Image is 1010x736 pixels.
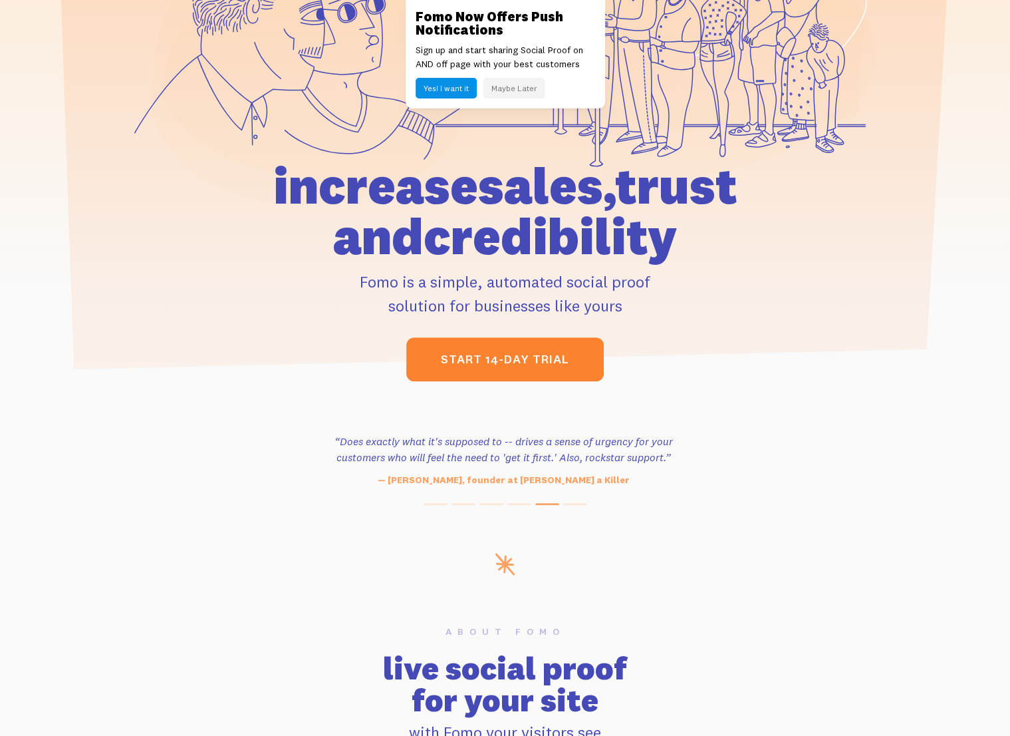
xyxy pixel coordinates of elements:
[322,473,685,487] p: — [PERSON_NAME], founder at [PERSON_NAME] a Killer
[197,270,813,317] p: Fomo is a simple, automated social proof solution for businesses like yours
[483,78,545,98] button: Maybe Later
[416,43,595,71] p: Sign up and start sharing Social Proof on AND off page with your best customers
[416,10,595,37] h3: Fomo Now Offers Push Notifications
[197,160,813,262] h1: increase sales, trust and credibility
[88,652,922,716] h2: live social proof for your site
[88,627,922,636] h6: About Fomo
[322,433,685,465] h3: “Does exactly what it's supposed to -- drives a sense of urgency for your customers who will feel...
[406,337,604,381] a: start 14-day trial
[416,78,477,98] button: Yes! I want it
